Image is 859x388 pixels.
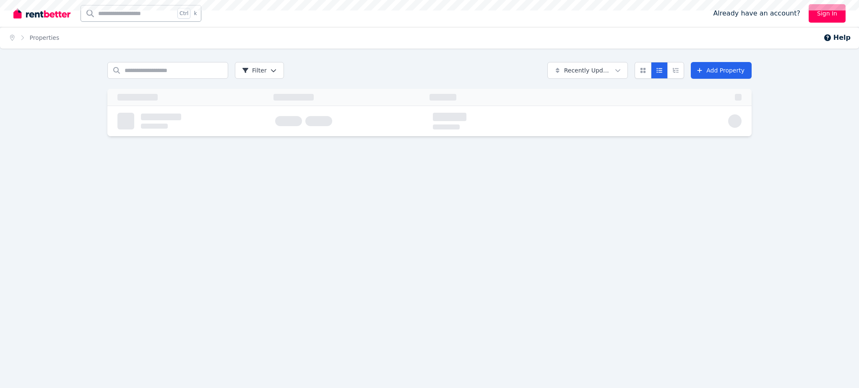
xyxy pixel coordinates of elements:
[13,7,70,20] img: RentBetter
[177,8,190,19] span: Ctrl
[242,66,267,75] span: Filter
[30,34,60,41] a: Properties
[547,62,628,79] button: Recently Updated
[235,62,284,79] button: Filter
[635,62,684,79] div: View options
[691,62,752,79] a: Add Property
[713,8,800,18] span: Already have an account?
[651,62,668,79] button: Compact list view
[564,66,612,75] span: Recently Updated
[635,62,651,79] button: Card view
[823,33,851,43] button: Help
[667,62,684,79] button: Expanded list view
[809,4,846,23] a: Sign In
[194,10,197,17] span: k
